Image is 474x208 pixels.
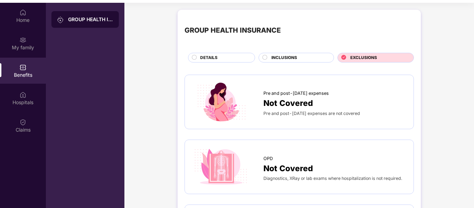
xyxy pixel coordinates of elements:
img: icon [192,147,250,187]
img: svg+xml;base64,PHN2ZyBpZD0iQmVuZWZpdHMiIHhtbG5zPSJodHRwOi8vd3d3LnczLm9yZy8yMDAwL3N2ZyIgd2lkdGg9Ij... [19,64,26,71]
img: svg+xml;base64,PHN2ZyB3aWR0aD0iMjAiIGhlaWdodD0iMjAiIHZpZXdCb3g9IjAgMCAyMCAyMCIgZmlsbD0ibm9uZSIgeG... [19,36,26,43]
img: svg+xml;base64,PHN2ZyBpZD0iSG9zcGl0YWxzIiB4bWxucz0iaHR0cDovL3d3dy53My5vcmcvMjAwMC9zdmciIHdpZHRoPS... [19,91,26,98]
div: GROUP HEALTH INSURANCE [68,16,113,23]
span: INCLUSIONS [271,55,297,61]
div: GROUP HEALTH INSURANCE [185,25,281,36]
img: svg+xml;base64,PHN2ZyBpZD0iQ2xhaW0iIHhtbG5zPSJodHRwOi8vd3d3LnczLm9yZy8yMDAwL3N2ZyIgd2lkdGg9IjIwIi... [19,119,26,126]
img: svg+xml;base64,PHN2ZyBpZD0iSG9tZSIgeG1sbnM9Imh0dHA6Ly93d3cudzMub3JnLzIwMDAvc3ZnIiB3aWR0aD0iMjAiIG... [19,9,26,16]
span: Pre and post-[DATE] expenses are not covered [263,111,360,116]
span: Pre and post-[DATE] expenses [263,90,329,97]
img: svg+xml;base64,PHN2ZyB3aWR0aD0iMjAiIGhlaWdodD0iMjAiIHZpZXdCb3g9IjAgMCAyMCAyMCIgZmlsbD0ibm9uZSIgeG... [57,16,64,23]
span: Diagnostics, XRay or lab exams where hospitalization is not required. [263,176,402,181]
span: Not Covered [263,162,313,175]
span: EXCLUSIONS [350,55,377,61]
span: DETAILS [200,55,218,61]
img: icon [192,82,250,122]
span: Not Covered [263,97,313,109]
span: OPD [263,155,273,162]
